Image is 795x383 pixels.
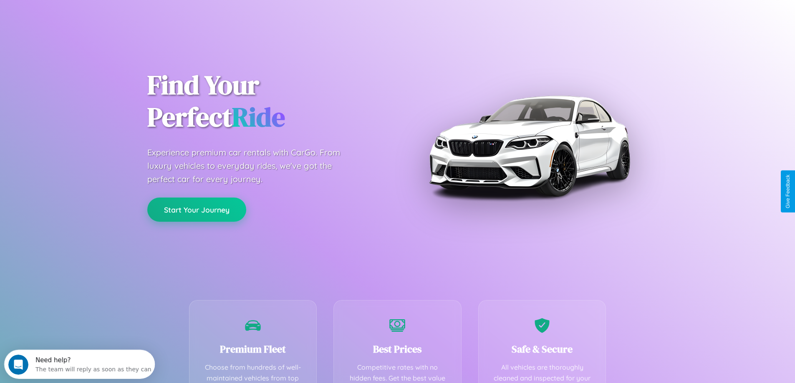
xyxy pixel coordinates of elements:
h1: Find Your Perfect [147,69,385,133]
div: The team will reply as soon as they can [31,14,147,23]
div: Give Feedback [785,175,791,208]
p: Experience premium car rentals with CarGo. From luxury vehicles to everyday rides, we've got the ... [147,146,356,186]
div: Open Intercom Messenger [3,3,155,26]
h3: Safe & Secure [491,342,593,356]
h3: Best Prices [346,342,449,356]
div: Need help? [31,7,147,14]
span: Ride [232,99,285,135]
img: Premium BMW car rental vehicle [425,42,633,250]
h3: Premium Fleet [202,342,304,356]
iframe: Intercom live chat [8,355,28,375]
iframe: Intercom live chat discovery launcher [4,350,155,379]
button: Start Your Journey [147,198,246,222]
